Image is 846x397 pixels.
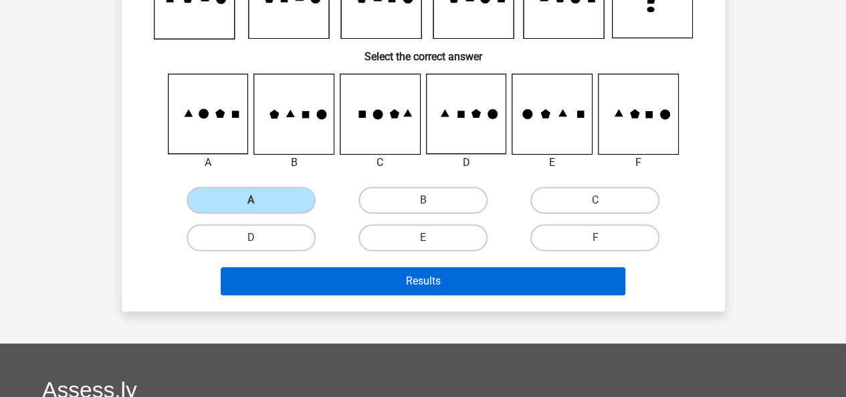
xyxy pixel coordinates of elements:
div: A [158,155,259,171]
div: E [502,155,603,171]
label: B [358,187,488,214]
div: F [588,155,689,171]
label: D [187,224,316,251]
button: Results [221,267,625,295]
div: C [330,155,431,171]
div: D [416,155,517,171]
label: C [530,187,659,214]
h6: Select the correct answer [143,39,704,63]
label: F [530,224,659,251]
label: E [358,224,488,251]
div: B [243,155,344,171]
label: A [187,187,316,214]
